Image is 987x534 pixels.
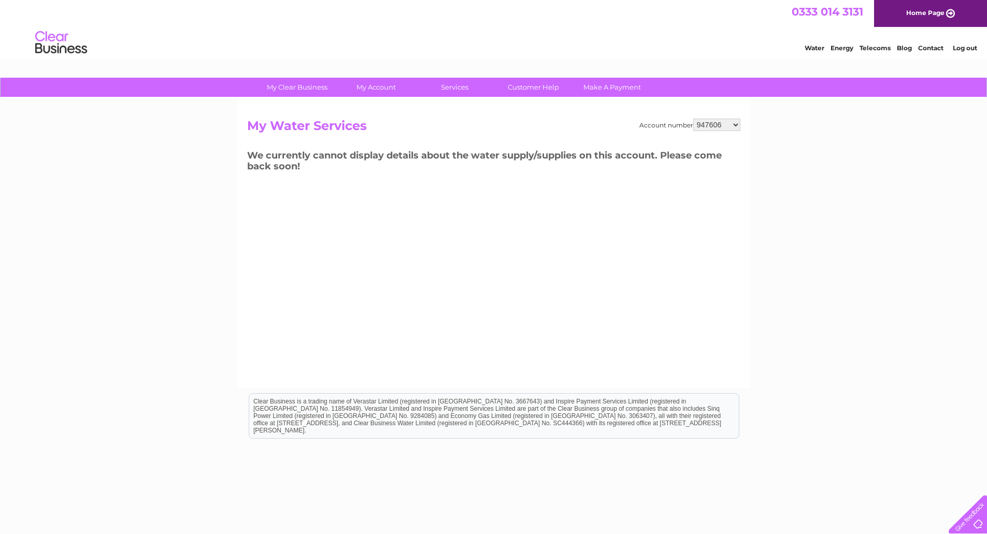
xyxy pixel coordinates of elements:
a: My Account [333,78,419,97]
a: Energy [831,44,853,52]
a: Blog [897,44,912,52]
h2: My Water Services [247,119,740,138]
a: Make A Payment [569,78,655,97]
a: Telecoms [860,44,891,52]
a: Log out [953,44,977,52]
h3: We currently cannot display details about the water supply/supplies on this account. Please come ... [247,148,740,177]
a: My Clear Business [254,78,340,97]
div: Clear Business is a trading name of Verastar Limited (registered in [GEOGRAPHIC_DATA] No. 3667643... [249,6,739,50]
a: 0333 014 3131 [792,5,863,18]
a: Water [805,44,824,52]
a: Customer Help [491,78,576,97]
a: Contact [918,44,943,52]
a: Services [412,78,497,97]
div: Account number [639,119,740,131]
img: logo.png [35,27,88,59]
